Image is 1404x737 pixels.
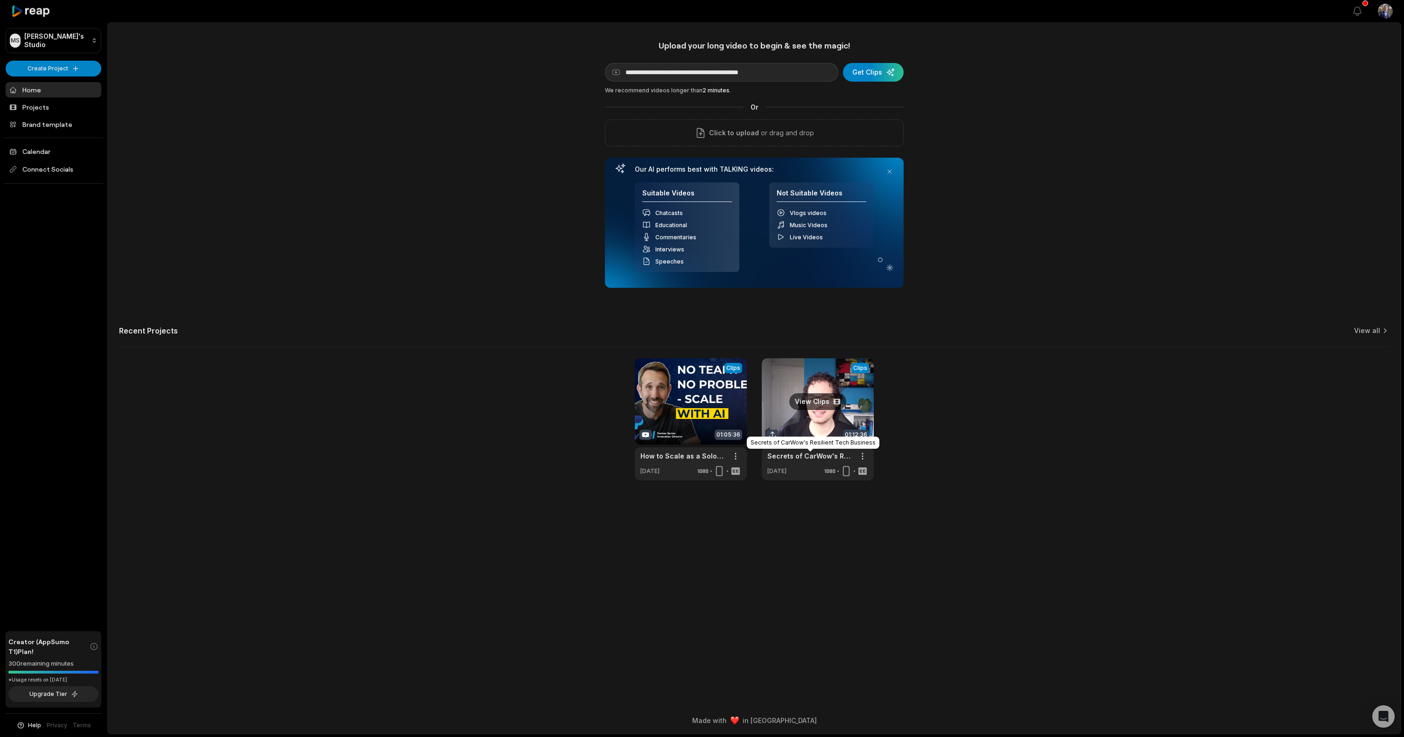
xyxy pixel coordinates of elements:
a: View all [1354,326,1380,335]
p: [PERSON_NAME]'s Studio [24,32,88,49]
a: How to Scale as a Solopreneur Without Hiring by Leveraging AI | [PERSON_NAME] [640,451,726,461]
div: We recommend videos longer than . [605,86,904,95]
a: Home [6,82,101,97]
span: Or [743,102,766,112]
p: or drag and drop [759,127,814,139]
span: Speeches [655,258,684,265]
a: Privacy [47,721,67,730]
button: Upgrade Tier [8,686,98,702]
div: 300 remaining minutes [8,659,98,668]
button: Get Clips [843,63,904,82]
div: Made with in [GEOGRAPHIC_DATA] [116,716,1392,725]
span: Connect Socials [6,161,101,178]
span: Click to upload [709,127,759,139]
span: Commentaries [655,234,696,241]
span: 2 minutes [702,87,730,94]
div: MS [10,34,21,48]
button: Help [16,721,41,730]
button: Create Project [6,61,101,76]
a: Brand template [6,117,101,132]
span: Live Videos [790,234,823,241]
h3: Our AI performs best with TALKING videos: [635,165,874,174]
div: Open Intercom Messenger [1372,705,1395,728]
span: Music Videos [790,222,828,229]
span: Educational [655,222,687,229]
span: Chatcasts [655,209,683,216]
h1: Upload your long video to begin & see the magic! [605,40,904,51]
a: Projects [6,99,101,115]
div: *Usage resets on [DATE] [8,676,98,683]
div: Secrets of CarWow's Resilient Tech Business [747,437,879,449]
h4: Suitable Videos [642,189,732,202]
span: Help [28,721,41,730]
span: Vlogs videos [790,209,827,216]
h2: Recent Projects [119,326,178,335]
a: Secrets of CarWow's Resilient Tech Business [767,451,853,461]
span: Interviews [655,246,684,253]
img: heart emoji [730,716,739,725]
span: Creator (AppSumo T1) Plan! [8,637,90,656]
a: Calendar [6,144,101,159]
a: Terms [73,721,91,730]
h4: Not Suitable Videos [777,189,866,202]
